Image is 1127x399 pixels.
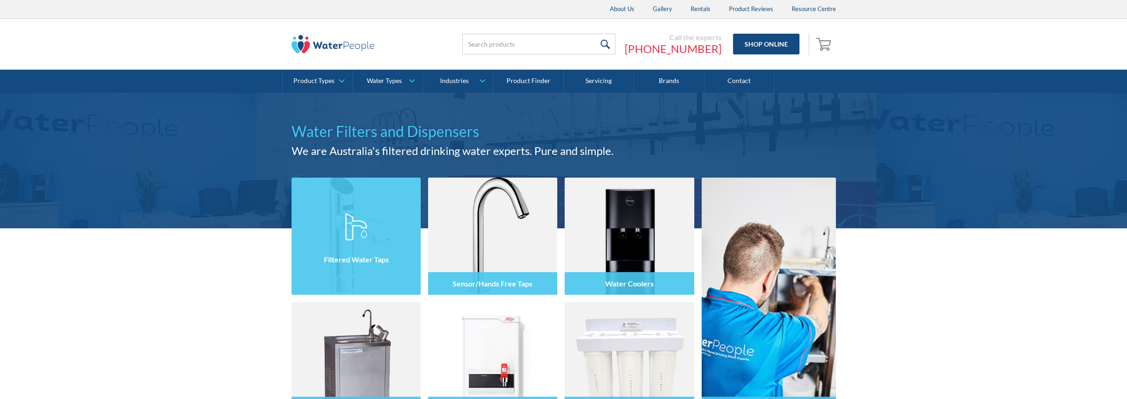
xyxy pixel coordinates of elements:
[816,36,834,51] img: shopping cart
[323,255,388,263] h4: Filtered Water Taps
[625,33,722,42] div: Call the experts
[353,70,423,93] a: Water Types
[367,77,402,85] div: Water Types
[283,70,352,93] a: Product Types
[564,70,634,93] a: Servicing
[440,77,469,85] div: Industries
[292,178,421,295] img: Filtered Water Taps
[814,33,836,55] a: Open empty cart
[462,34,615,54] input: Search products
[292,35,375,54] img: The Water People
[733,34,799,54] a: Shop Online
[494,70,564,93] a: Product Finder
[565,178,694,295] img: Water Coolers
[704,70,775,93] a: Contact
[453,279,532,288] h4: Sensor/Hands Free Taps
[625,42,722,56] a: [PHONE_NUMBER]
[605,279,654,288] h4: Water Coolers
[428,178,557,295] img: Sensor/Hands Free Taps
[293,77,334,85] div: Product Types
[634,70,704,93] a: Brands
[423,70,493,93] a: Industries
